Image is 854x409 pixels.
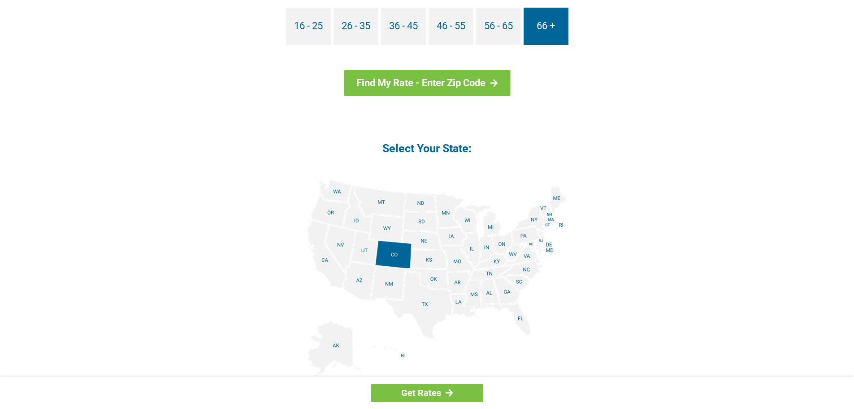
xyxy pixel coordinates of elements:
[381,8,426,45] a: 36 - 45
[344,70,510,96] a: Find My Rate - Enter Zip Code
[476,8,521,45] a: 56 - 65
[287,179,567,382] img: states
[524,8,568,45] a: 66 +
[371,384,483,402] a: Get Rates
[334,8,378,45] a: 26 - 35
[429,8,473,45] a: 46 - 55
[212,141,642,156] h4: Select Your State:
[286,8,331,45] a: 16 - 25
